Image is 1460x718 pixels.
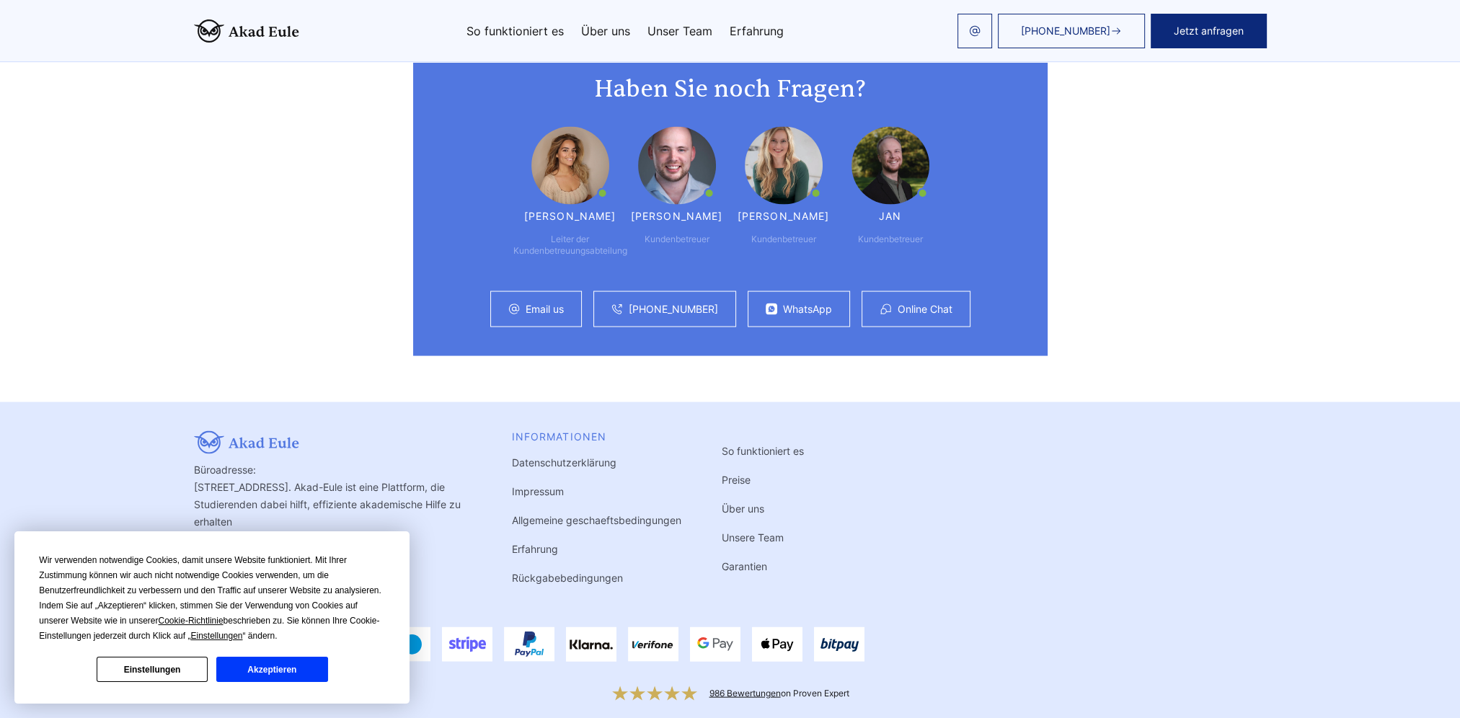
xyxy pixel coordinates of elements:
[745,127,823,205] img: Irene
[512,514,681,526] a: Allgemeine geschaeftsbedingungen
[738,210,830,222] div: [PERSON_NAME]
[1151,14,1267,48] button: Jetzt anfragen
[879,210,901,222] div: Jan
[709,688,781,699] a: 986 Bewertungen
[216,657,327,682] button: Akzeptieren
[709,688,849,699] div: on Proven Expert
[581,25,630,37] a: Über uns
[526,303,564,315] a: Email us
[14,531,410,704] div: Cookie Consent Prompt
[194,19,299,43] img: logo
[159,616,224,626] span: Cookie-Richtlinie
[730,25,784,37] a: Erfahrung
[512,485,564,497] a: Impressum
[998,14,1145,48] a: [PHONE_NUMBER]
[722,502,764,515] a: Über uns
[531,127,609,205] img: Maria
[898,303,952,315] a: Online Chat
[629,303,718,315] a: [PHONE_NUMBER]
[783,303,832,315] a: WhatsApp
[722,445,804,457] a: So funktioniert es
[645,234,709,245] div: Kundenbetreuer
[638,127,716,205] img: Günther
[513,234,627,257] div: Leiter der Kundenbetreuungsabteilung
[466,25,564,37] a: So funktioniert es
[631,210,723,222] div: [PERSON_NAME]
[524,210,616,222] div: [PERSON_NAME]
[969,25,981,37] img: email
[512,456,616,469] a: Datenschutzerklärung
[194,431,472,587] div: Büroadresse: [STREET_ADDRESS]. Akad-Eule ist eine Plattform, die Studierenden dabei hilft, effizi...
[722,474,751,486] a: Preise
[512,572,623,584] a: Rückgabebedingungen
[97,657,208,682] button: Einstellungen
[1021,25,1110,37] span: [PHONE_NUMBER]
[39,553,385,644] div: Wir verwenden notwendige Cookies, damit unsere Website funktioniert. Mit Ihrer Zustimmung können ...
[512,431,681,443] div: INFORMATIONEN
[722,531,784,544] a: Unsere Team
[751,234,816,245] div: Kundenbetreuer
[722,560,767,572] a: Garantien
[858,234,923,245] div: Kundenbetreuer
[442,75,1019,104] h2: Haben Sie noch Fragen?
[647,25,712,37] a: Unser Team
[190,631,242,641] span: Einstellungen
[851,127,929,205] img: Jan
[512,543,558,555] a: Erfahrung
